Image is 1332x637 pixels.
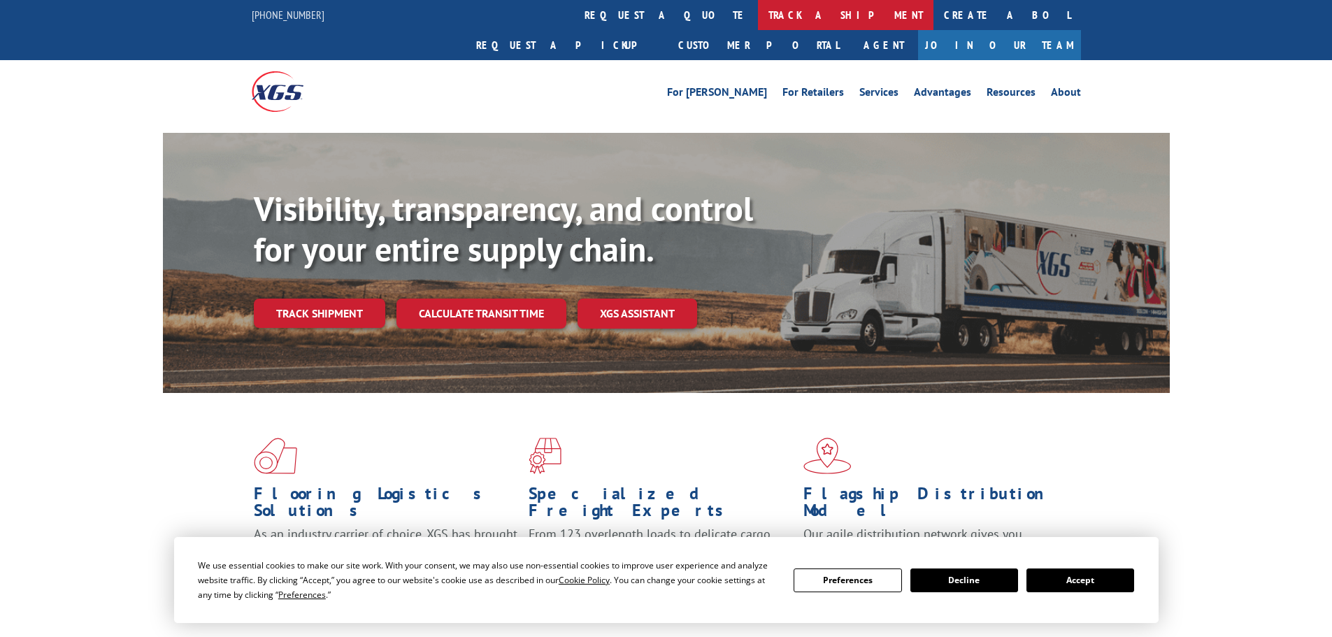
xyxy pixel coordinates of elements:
a: Track shipment [254,299,385,328]
a: Request a pickup [466,30,668,60]
div: We use essential cookies to make our site work. With your consent, we may also use non-essential ... [198,558,777,602]
h1: Flagship Distribution Model [803,485,1068,526]
a: For [PERSON_NAME] [667,87,767,102]
span: Our agile distribution network gives you nationwide inventory management on demand. [803,526,1061,559]
img: xgs-icon-focused-on-flooring-red [529,438,561,474]
img: xgs-icon-flagship-distribution-model-red [803,438,852,474]
span: Preferences [278,589,326,601]
b: Visibility, transparency, and control for your entire supply chain. [254,187,753,271]
p: From 123 overlength loads to delicate cargo, our experienced staff knows the best way to move you... [529,526,793,588]
a: For Retailers [782,87,844,102]
h1: Flooring Logistics Solutions [254,485,518,526]
h1: Specialized Freight Experts [529,485,793,526]
button: Accept [1026,568,1134,592]
img: xgs-icon-total-supply-chain-intelligence-red [254,438,297,474]
a: Resources [987,87,1036,102]
a: XGS ASSISTANT [578,299,697,329]
a: [PHONE_NUMBER] [252,8,324,22]
button: Decline [910,568,1018,592]
a: Services [859,87,898,102]
a: Advantages [914,87,971,102]
a: About [1051,87,1081,102]
span: Cookie Policy [559,574,610,586]
a: Customer Portal [668,30,850,60]
a: Agent [850,30,918,60]
a: Calculate transit time [396,299,566,329]
div: Cookie Consent Prompt [174,537,1159,623]
a: Join Our Team [918,30,1081,60]
button: Preferences [794,568,901,592]
span: As an industry carrier of choice, XGS has brought innovation and dedication to flooring logistics... [254,526,517,575]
